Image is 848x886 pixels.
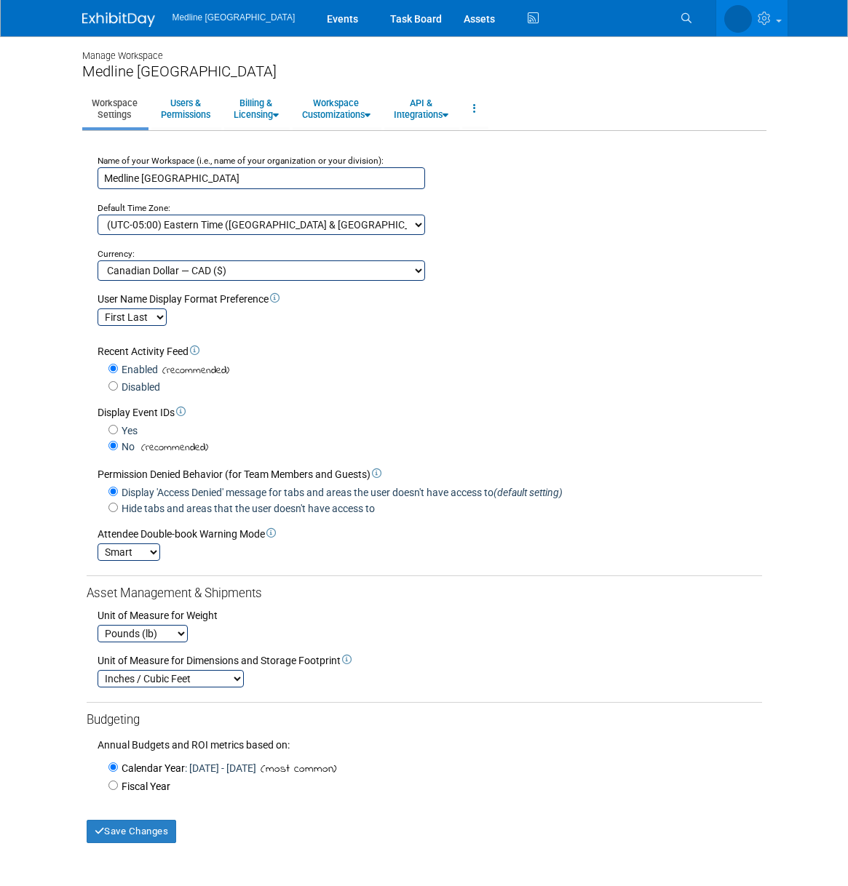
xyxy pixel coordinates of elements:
div: Annual Budgets and ROI metrics based on: [87,729,762,752]
small: Default Time Zone: [98,203,170,213]
input: Name of your organization [98,167,425,189]
div: Medline [GEOGRAPHIC_DATA] [82,63,766,81]
a: Users &Permissions [151,91,220,127]
label: Display 'Access Denied' message for tabs and areas the user doesn't have access to [118,485,563,500]
a: WorkspaceCustomizations [293,91,380,127]
a: WorkspaceSettings [82,91,147,127]
span: Calendar Year [122,762,185,774]
div: Attendee Double-book Warning Mode [98,527,762,541]
div: Manage Workspace [82,36,766,63]
label: Yes [118,423,138,438]
div: Budgeting [87,711,762,729]
span: (recommended) [158,363,229,378]
span: Fiscal Year [122,781,170,792]
div: Unit of Measure for Weight [98,608,762,623]
img: ExhibitDay [82,12,155,27]
span: (recommended) [137,440,208,455]
a: API &Integrations [384,91,458,127]
label: No [118,439,135,454]
div: Recent Activity Feed [98,344,762,359]
a: Billing &Licensing [224,91,288,127]
label: Disabled [118,380,160,394]
div: Display Event IDs [98,405,762,420]
label: Enabled [118,362,158,377]
label: Hide tabs and areas that the user doesn't have access to [118,501,375,516]
div: Unit of Measure for Dimensions and Storage Footprint [98,653,762,668]
div: Permission Denied Behavior (for Team Members and Guests) [98,467,762,482]
button: Save Changes [87,820,177,843]
small: Name of your Workspace (i.e., name of your organization or your division): [98,156,384,166]
img: Violet Buha [724,5,752,33]
div: Asset Management & Shipments [87,585,762,602]
span: Medline [GEOGRAPHIC_DATA] [173,12,296,23]
label: : [DATE] - [DATE] [118,761,256,775]
span: (most common) [256,761,336,778]
small: Currency: [98,249,135,259]
i: (default setting) [494,487,563,498]
div: User Name Display Format Preference [98,292,762,306]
